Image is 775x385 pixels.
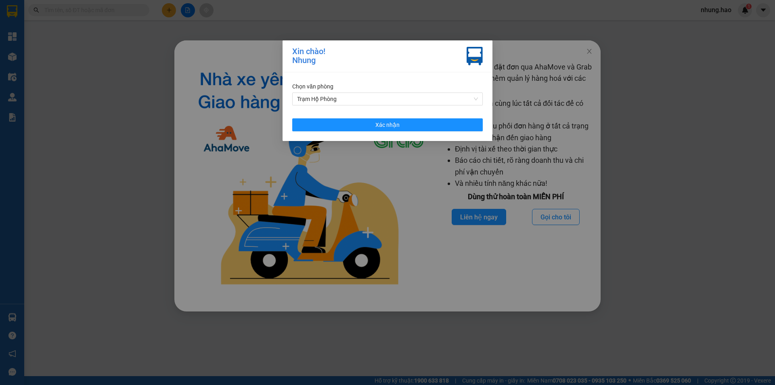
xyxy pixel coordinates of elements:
div: Chọn văn phòng [292,82,483,91]
img: vxr-icon [467,47,483,65]
span: Xác nhận [375,120,400,129]
div: Xin chào! Nhung [292,47,325,65]
span: Trạm Hộ Phòng [297,93,478,105]
button: Xác nhận [292,118,483,131]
